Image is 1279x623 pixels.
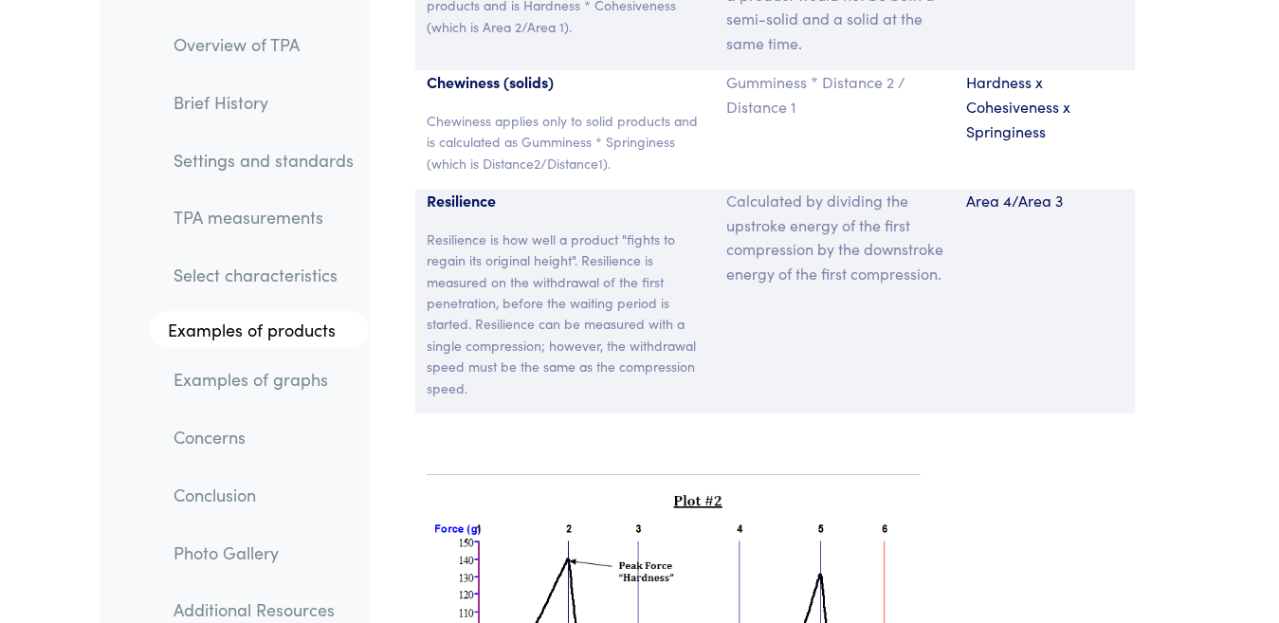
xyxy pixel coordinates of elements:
[158,81,369,124] a: Brief History
[966,189,1124,213] p: Area 4/Area 3
[158,253,369,297] a: Select characteristics
[158,473,369,517] a: Conclusion
[966,70,1124,143] p: Hardness x Cohesiveness x Springiness
[158,23,369,66] a: Overview of TPA
[158,357,369,401] a: Examples of graphs
[149,311,369,349] a: Examples of products
[158,530,369,574] a: Photo Gallery
[158,195,369,239] a: TPA measurements
[427,189,703,213] p: Resilience
[158,415,369,459] a: Concerns
[427,70,703,95] p: Chewiness (solids)
[158,137,369,181] a: Settings and standards
[427,110,703,174] p: Chewiness applies only to solid products and is calculated as Gumminess * Springiness (which is D...
[726,70,943,119] p: Gumminess * Distance 2 / Distance 1
[726,189,943,285] p: Calculated by dividing the upstroke energy of the first compression by the downstroke energy of t...
[427,229,703,398] p: Resilience is how well a product "fights to regain its original height". Resilience is measured o...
